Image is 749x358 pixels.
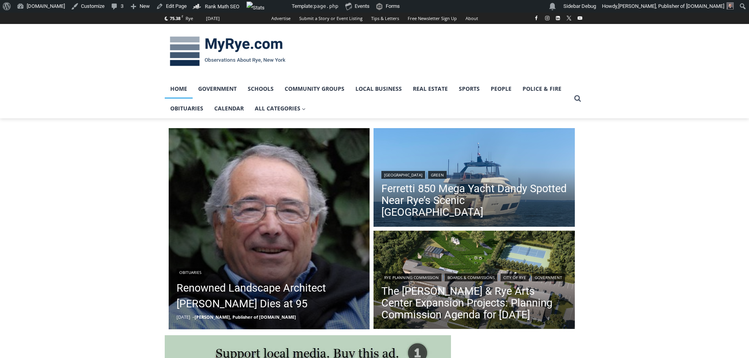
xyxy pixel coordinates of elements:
[192,314,195,320] span: –
[255,104,306,113] span: All Categories
[165,79,570,119] nav: Primary Navigation
[381,272,567,281] div: | | |
[165,79,193,99] a: Home
[381,274,442,281] a: Rye Planning Commission
[575,13,585,23] a: YouTube
[186,15,193,22] div: Rye
[453,79,485,99] a: Sports
[517,79,567,99] a: Police & Fire
[618,3,724,9] span: [PERSON_NAME], Publisher of [DOMAIN_NAME]
[267,13,295,24] a: Advertise
[532,13,541,23] a: Facebook
[182,14,183,18] span: F
[543,13,552,23] a: Instagram
[381,169,567,179] div: |
[381,285,567,321] a: The [PERSON_NAME] & Rye Arts Center Expansion Projects: Planning Commission Agenda for [DATE]
[206,15,220,22] div: [DATE]
[177,268,204,276] a: Obituaries
[209,99,249,118] a: Calendar
[501,274,529,281] a: City of Rye
[403,13,461,24] a: Free Newsletter Sign Up
[247,2,291,11] img: Views over 48 hours. Click for more Jetpack Stats.
[170,15,180,21] span: 75.38
[570,92,585,106] button: View Search Form
[564,13,574,23] a: X
[374,128,575,229] a: Read More Ferretti 850 Mega Yacht Dandy Spotted Near Rye’s Scenic Parsonage Point
[485,79,517,99] a: People
[314,3,339,9] span: page.php
[532,274,565,281] a: Government
[374,231,575,331] img: (PHOTO: The Rye Arts Center has developed a conceptual plan and renderings for the development of...
[445,274,497,281] a: Boards & Commissions
[428,171,447,179] a: Green
[169,128,370,329] img: Obituary - Peter George Rolland
[169,128,370,329] a: Read More Renowned Landscape Architect Peter Rolland Dies at 95
[461,13,482,24] a: About
[205,4,239,9] span: Rank Math SEO
[195,314,296,320] a: [PERSON_NAME], Publisher of [DOMAIN_NAME]
[165,31,291,72] img: MyRye.com
[553,13,563,23] a: Linkedin
[249,99,311,118] a: All Categories
[177,280,362,312] a: Renowned Landscape Architect [PERSON_NAME] Dies at 95
[193,79,242,99] a: Government
[367,13,403,24] a: Tips & Letters
[279,79,350,99] a: Community Groups
[165,99,209,118] a: Obituaries
[177,314,190,320] time: [DATE]
[242,79,279,99] a: Schools
[295,13,367,24] a: Submit a Story or Event Listing
[407,79,453,99] a: Real Estate
[267,13,482,24] nav: Secondary Navigation
[350,79,407,99] a: Local Business
[381,183,567,218] a: Ferretti 850 Mega Yacht Dandy Spotted Near Rye’s Scenic [GEOGRAPHIC_DATA]
[381,171,425,179] a: [GEOGRAPHIC_DATA]
[374,231,575,331] a: Read More The Osborn & Rye Arts Center Expansion Projects: Planning Commission Agenda for Tuesday...
[374,128,575,229] img: (PHOTO: The 85' foot luxury yacht Dandy was parked just off Rye on Friday, August 8, 2025.)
